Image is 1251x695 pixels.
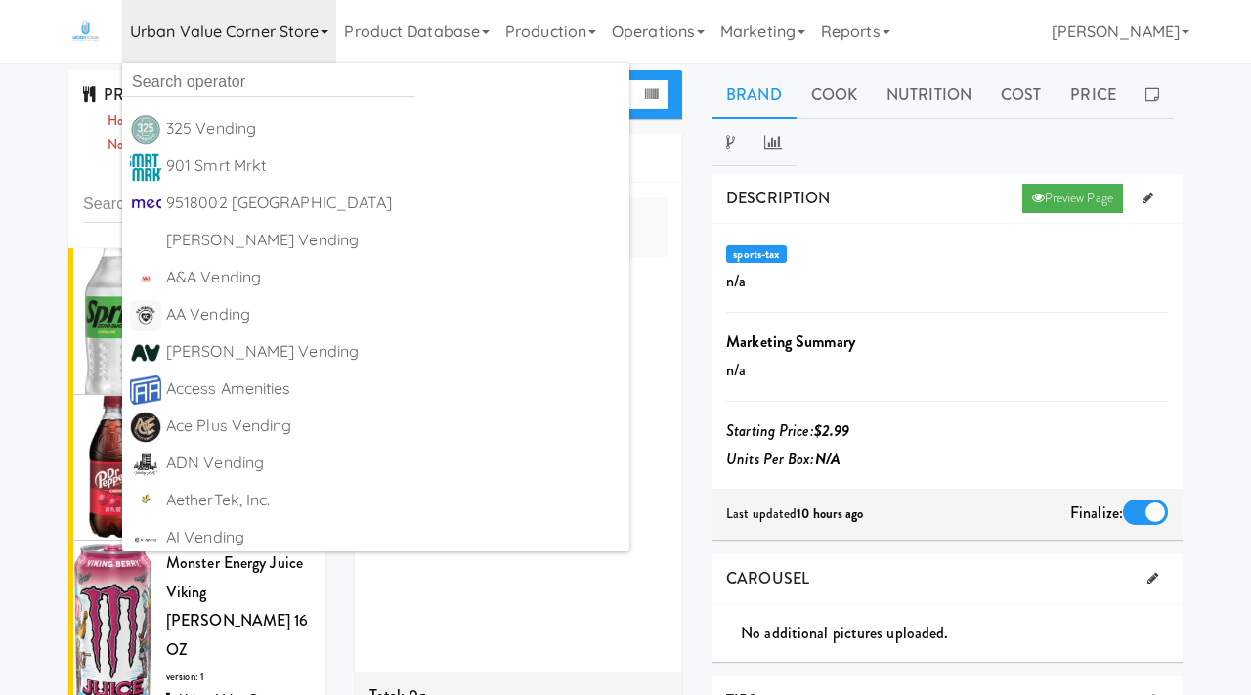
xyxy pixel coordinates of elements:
[797,70,872,119] a: Cook
[166,337,622,367] div: [PERSON_NAME] Vending
[130,114,161,146] img: kbrytollda43ilh6wexs.png
[166,152,622,181] div: 901 Smrt Mrkt
[726,504,863,523] span: Last updated
[726,567,809,589] span: CAROUSEL
[166,551,309,661] span: Monster Energy Juice Viking [PERSON_NAME] 16 OZ
[83,187,311,223] input: Search dishes
[166,670,204,684] span: version: 1
[986,70,1056,119] a: Cost
[1022,184,1123,213] a: Preview Page
[726,267,1168,296] p: n/a
[130,152,161,183] img: ir0uzeqxfph1lfkm2qud.jpg
[130,337,161,369] img: ucvciuztr6ofmmudrk1o.png
[166,486,622,515] div: AetherTek, Inc.
[130,300,161,331] img: dcdxvmg3yksh6usvjplj.png
[122,67,415,97] input: Search operator
[726,187,830,209] span: DESCRIPTION
[166,374,622,404] div: Access Amenities
[726,245,786,263] span: sports-tax
[68,395,325,542] li: [PERSON_NAME] 20 OZversion: 1Urban Value Corner Store
[130,412,161,443] img: fg1tdwzclvcgadomhdtp.png
[166,114,622,144] div: 325 Vending
[814,419,850,442] b: $2.99
[166,449,622,478] div: ADN Vending
[1070,501,1123,524] span: Finalize:
[103,133,167,157] a: Non-Food
[130,523,161,554] img: ck9lluqwz49r4slbytpm.png
[130,263,161,294] img: q2obotf9n3qqirn9vbvw.jpg
[166,189,622,218] div: 9518002 [GEOGRAPHIC_DATA]
[68,248,325,395] li: Sprite Zero Sugar 20 OZversion: 1Urban Value Corner Store
[726,419,849,442] i: Starting Price:
[726,330,855,353] b: Marketing Summary
[712,70,797,119] a: Brand
[872,70,986,119] a: Nutrition
[166,263,622,292] div: A&A Vending
[130,226,161,257] img: ACwAAAAAAQABAAACADs=
[68,15,103,49] img: Micromart
[130,189,161,220] img: pbzj0xqistzv78rw17gh.jpg
[166,226,622,255] div: [PERSON_NAME] Vending
[815,448,841,470] b: N/A
[726,356,1168,385] p: n/a
[166,412,622,441] div: Ace Plus Vending
[166,523,622,552] div: AI Vending
[1056,70,1131,119] a: Price
[166,300,622,329] div: AA Vending
[741,619,1183,648] div: No additional pictures uploaded.
[130,449,161,480] img: btfbkppilgpqn7n9svkz.png
[83,83,189,106] span: PRODUCTS
[797,504,863,523] b: 10 hours ago
[726,448,841,470] i: Units Per Box:
[130,374,161,406] img: kgvx9ubdnwdmesdqrgmd.png
[103,109,133,134] a: Hot
[130,486,161,517] img: wikircranfrz09drhcio.png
